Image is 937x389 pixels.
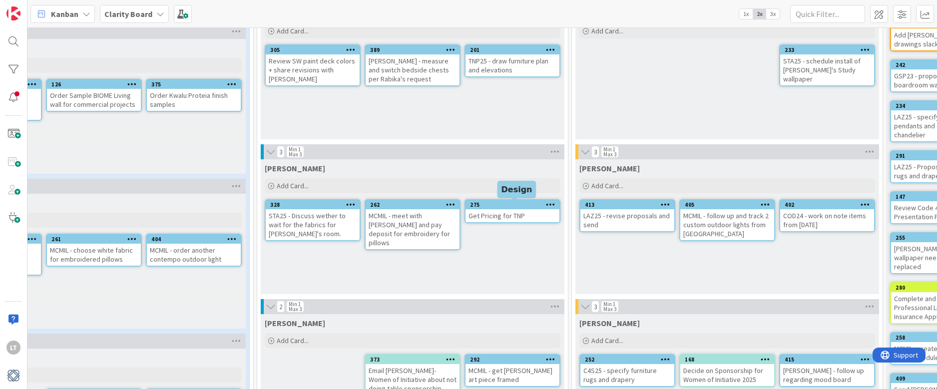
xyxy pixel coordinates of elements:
div: MCMIL - follow up and track 2 custom outdoor lights from [GEOGRAPHIC_DATA] [680,209,774,240]
div: 292MCMIL - get [PERSON_NAME] art piece framed [466,355,559,386]
span: Add Card... [277,26,309,35]
div: 404MCMIL - order another contempo outdoor light [147,235,241,266]
a: 233STA25 - schedule install of [PERSON_NAME]'s Study wallpaper [779,44,875,86]
a: 292MCMIL - get [PERSON_NAME] art piece framed [465,354,560,387]
a: 168Decide on Sponsorship for Women of Initiative 2025 [679,354,775,387]
span: 2 [277,301,285,313]
span: Add Card... [591,181,623,190]
div: 404 [147,235,241,244]
div: 402COD24 - work on note items from [DATE] [780,200,874,231]
div: 252 [580,355,674,364]
div: 168 [680,355,774,364]
span: 3x [766,9,780,19]
div: Min 1 [603,147,615,152]
div: MCMIL - order another contempo outdoor light [147,244,241,266]
div: 126Order Sample BIOME Living wall for commercial projects [47,80,141,111]
span: 3 [591,146,599,158]
div: Max 3 [603,152,616,157]
span: Lisa T. [265,163,325,173]
div: 328 [266,200,360,209]
div: 405 [685,201,774,208]
div: 233STA25 - schedule install of [PERSON_NAME]'s Study wallpaper [780,45,874,85]
span: Add Card... [277,336,309,345]
span: 2x [753,9,766,19]
span: Add Card... [277,181,309,190]
div: C4S25 - specify furniture rugs and drapery [580,364,674,386]
div: 415 [780,355,874,364]
a: 262MCMIL - meet with [PERSON_NAME] and pay deposit for embroidery for pillows [365,199,461,250]
div: 404 [151,236,241,243]
div: 168 [685,356,774,363]
div: 126 [51,81,141,88]
a: 261MCMIL - choose white fabric for embroidered pillows [46,234,142,267]
a: 252C4S25 - specify furniture rugs and drapery [579,354,675,387]
div: LAZ25 - revise proposals and send [580,209,674,231]
div: Min 1 [289,302,301,307]
div: 375Order Kwalu Proteia finish samples [147,80,241,111]
div: 252 [585,356,674,363]
a: 375Order Kwalu Proteia finish samples [146,79,242,112]
div: 402 [785,201,874,208]
div: 413LAZ25 - revise proposals and send [580,200,674,231]
div: Min 1 [603,302,615,307]
a: 126Order Sample BIOME Living wall for commercial projects [46,79,142,112]
div: 292 [466,355,559,364]
div: MCMIL - meet with [PERSON_NAME] and pay deposit for embroidery for pillows [366,209,460,249]
div: 262 [370,201,460,208]
div: Min 1 [289,147,301,152]
span: 3 [277,146,285,158]
div: 389 [370,46,460,53]
div: 389[PERSON_NAME] - measure and switch bedside chests per Rabika's request [366,45,460,85]
div: Review SW paint deck colors + share revisions with [PERSON_NAME] [266,54,360,85]
div: MCMIL - get [PERSON_NAME] art piece framed [466,364,559,386]
div: 389 [366,45,460,54]
div: 292 [470,356,559,363]
span: 1x [739,9,753,19]
div: 328STA25 - Discuss wether to wait for the fabrics for [PERSON_NAME]'s room. [266,200,360,240]
div: Max 3 [603,307,616,312]
div: 415[PERSON_NAME] - follow up regarding mood board [780,355,874,386]
div: 375 [147,80,241,89]
div: 275 [466,200,559,209]
div: 402 [780,200,874,209]
div: 201 [470,46,559,53]
div: 405 [680,200,774,209]
div: 261 [47,235,141,244]
div: STA25 - Discuss wether to wait for the fabrics for [PERSON_NAME]'s room. [266,209,360,240]
a: 404MCMIL - order another contempo outdoor light [146,234,242,267]
div: 126 [47,80,141,89]
img: Visit kanbanzone.com [6,6,20,20]
div: 413 [585,201,674,208]
div: 262 [366,200,460,209]
span: Support [21,1,45,13]
div: Max 3 [289,307,302,312]
div: 275 [470,201,559,208]
div: STA25 - schedule install of [PERSON_NAME]'s Study wallpaper [780,54,874,85]
div: 373 [370,356,460,363]
a: 413LAZ25 - revise proposals and send [579,199,675,232]
div: 262MCMIL - meet with [PERSON_NAME] and pay deposit for embroidery for pillows [366,200,460,249]
a: 405MCMIL - follow up and track 2 custom outdoor lights from [GEOGRAPHIC_DATA] [679,199,775,241]
div: 201 [466,45,559,54]
div: Get Pricing for TNP [466,209,559,222]
div: COD24 - work on note items from [DATE] [780,209,874,231]
div: 233 [780,45,874,54]
div: Order Kwalu Proteia finish samples [147,89,241,111]
div: TNP25 - draw furniture plan and elevations [466,54,559,76]
div: 275Get Pricing for TNP [466,200,559,222]
div: 305 [266,45,360,54]
img: avatar [6,369,20,383]
a: 415[PERSON_NAME] - follow up regarding mood board [779,354,875,387]
div: 375 [151,81,241,88]
div: 252C4S25 - specify furniture rugs and drapery [580,355,674,386]
div: Decide on Sponsorship for Women of Initiative 2025 [680,364,774,386]
div: 305Review SW paint deck colors + share revisions with [PERSON_NAME] [266,45,360,85]
div: 305 [270,46,360,53]
div: 261MCMIL - choose white fabric for embroidered pillows [47,235,141,266]
div: Max 3 [289,152,302,157]
span: Add Card... [591,26,623,35]
b: Clarity Board [104,9,152,19]
a: 305Review SW paint deck colors + share revisions with [PERSON_NAME] [265,44,361,86]
a: 389[PERSON_NAME] - measure and switch bedside chests per Rabika's request [365,44,461,86]
a: 201TNP25 - draw furniture plan and elevations [465,44,560,77]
